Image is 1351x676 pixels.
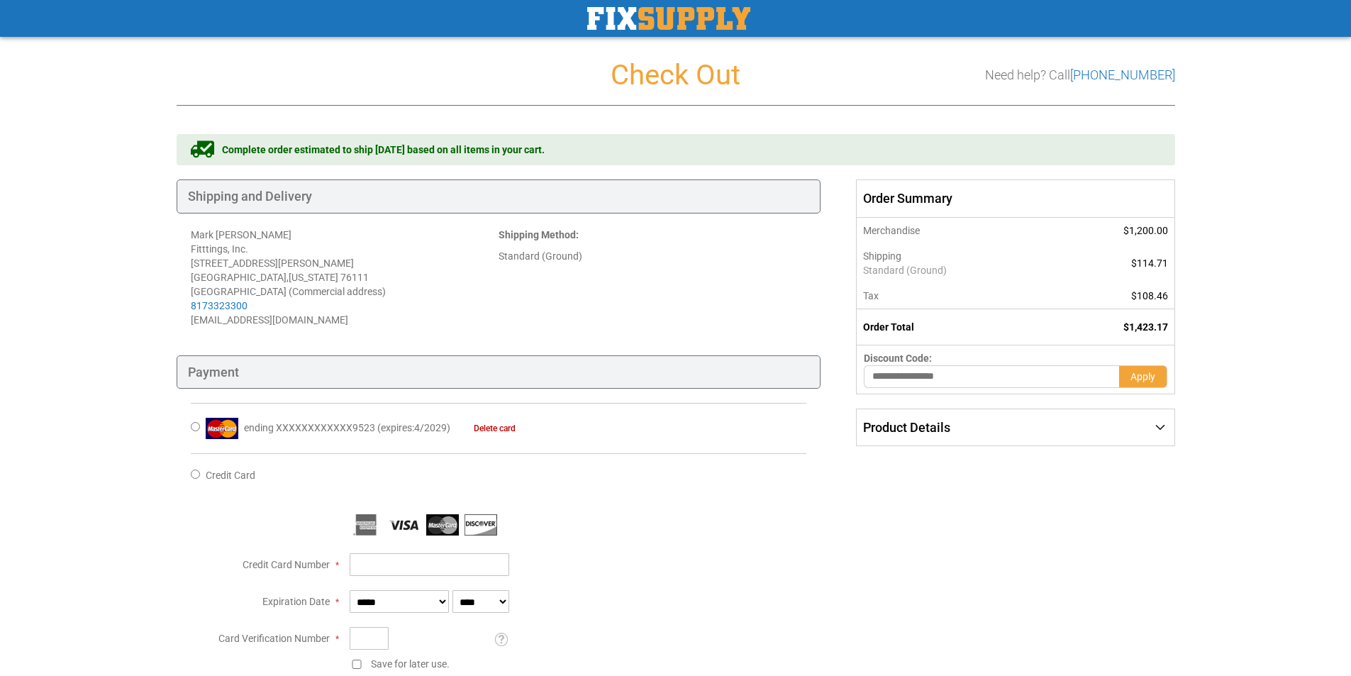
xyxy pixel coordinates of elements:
[426,514,459,536] img: MasterCard
[863,250,901,262] span: Shipping
[222,143,545,157] span: Complete order estimated to ship [DATE] based on all items in your cart.
[191,314,348,326] span: [EMAIL_ADDRESS][DOMAIN_NAME]
[381,422,412,433] span: expires
[587,7,750,30] a: store logo
[177,179,821,214] div: Shipping and Delivery
[1119,365,1167,388] button: Apply
[1131,290,1168,301] span: $108.46
[289,272,338,283] span: [US_STATE]
[1130,371,1155,382] span: Apply
[206,418,238,439] img: MasterCard
[857,283,1055,309] th: Tax
[377,422,450,433] span: ( : )
[985,68,1175,82] h3: Need help? Call
[863,263,1048,277] span: Standard (Ground)
[262,596,330,607] span: Expiration Date
[244,422,274,433] span: ending
[243,559,330,570] span: Credit Card Number
[177,355,821,389] div: Payment
[1123,225,1168,236] span: $1,200.00
[1070,67,1175,82] a: [PHONE_NUMBER]
[276,422,375,433] span: XXXXXXXXXXXX9523
[388,514,421,536] img: Visa
[177,60,1175,91] h1: Check Out
[452,423,516,433] a: Delete card
[1123,321,1168,333] span: $1,423.17
[465,514,497,536] img: Discover
[587,7,750,30] img: Fix Industrial Supply
[857,218,1055,243] th: Merchandise
[863,420,950,435] span: Product Details
[191,228,499,327] address: Mark [PERSON_NAME] Fitttings, Inc. [STREET_ADDRESS][PERSON_NAME] [GEOGRAPHIC_DATA] , 76111 [GEOGR...
[191,300,248,311] a: 8173323300
[1131,257,1168,269] span: $114.71
[414,422,447,433] span: 4/2029
[856,179,1174,218] span: Order Summary
[206,470,255,481] span: Credit Card
[499,229,579,240] strong: :
[371,658,450,670] span: Save for later use.
[864,353,932,364] span: Discount Code:
[350,514,382,536] img: American Express
[499,249,806,263] div: Standard (Ground)
[218,633,330,644] span: Card Verification Number
[863,321,914,333] strong: Order Total
[499,229,576,240] span: Shipping Method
